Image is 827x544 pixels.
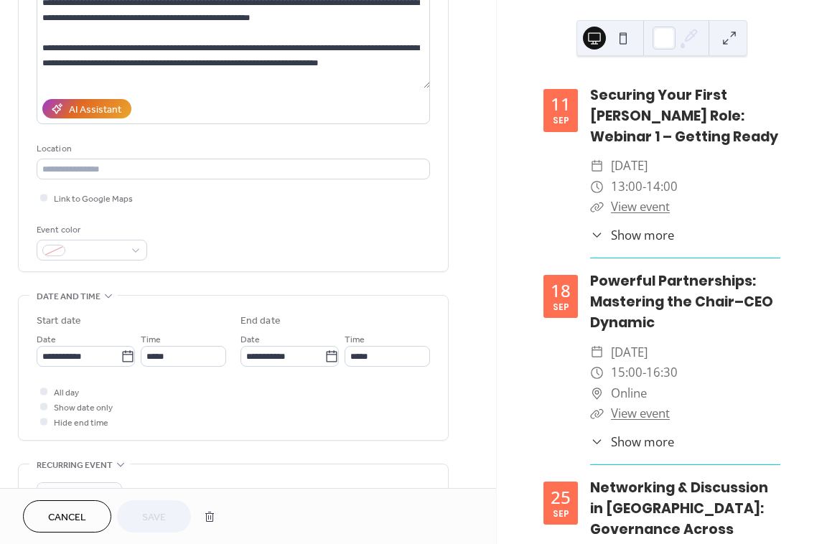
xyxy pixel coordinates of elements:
[611,198,670,215] a: View event
[611,433,674,451] span: Show more
[590,403,604,424] div: ​
[551,95,571,113] div: 11
[37,314,81,329] div: Start date
[590,197,604,217] div: ​
[37,458,113,473] span: Recurring event
[54,385,79,400] span: All day
[643,362,646,383] span: -
[37,222,144,238] div: Event color
[42,486,96,502] span: Do not repeat
[611,177,643,197] span: 13:00
[42,99,131,118] button: AI Assistant
[646,177,678,197] span: 14:00
[54,400,113,416] span: Show date only
[590,342,604,363] div: ​
[643,177,646,197] span: -
[551,489,571,506] div: 25
[240,332,260,347] span: Date
[590,271,773,332] a: Powerful Partnerships: Mastering the Chair–CEO Dynamic
[141,332,161,347] span: Time
[590,156,604,177] div: ​
[590,383,604,404] div: ​
[611,226,674,244] span: Show more
[37,141,427,156] div: Location
[590,362,604,383] div: ​
[590,433,674,451] button: ​Show more
[23,500,111,533] button: Cancel
[240,314,281,329] div: End date
[37,289,101,304] span: Date and time
[54,192,133,207] span: Link to Google Maps
[590,226,674,244] button: ​Show more
[553,116,569,125] div: Sep
[611,342,648,363] span: [DATE]
[553,510,569,518] div: Sep
[48,510,86,525] span: Cancel
[590,433,604,451] div: ​
[345,332,365,347] span: Time
[611,156,648,177] span: [DATE]
[611,405,670,421] a: View event
[551,282,571,299] div: 18
[611,383,647,404] span: Online
[646,362,678,383] span: 16:30
[590,85,778,146] a: Securing Your First [PERSON_NAME] Role: Webinar 1 – Getting Ready
[69,103,121,118] div: AI Assistant
[54,416,108,431] span: Hide end time
[611,362,643,383] span: 15:00
[590,226,604,244] div: ​
[590,177,604,197] div: ​
[553,303,569,311] div: Sep
[37,332,56,347] span: Date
